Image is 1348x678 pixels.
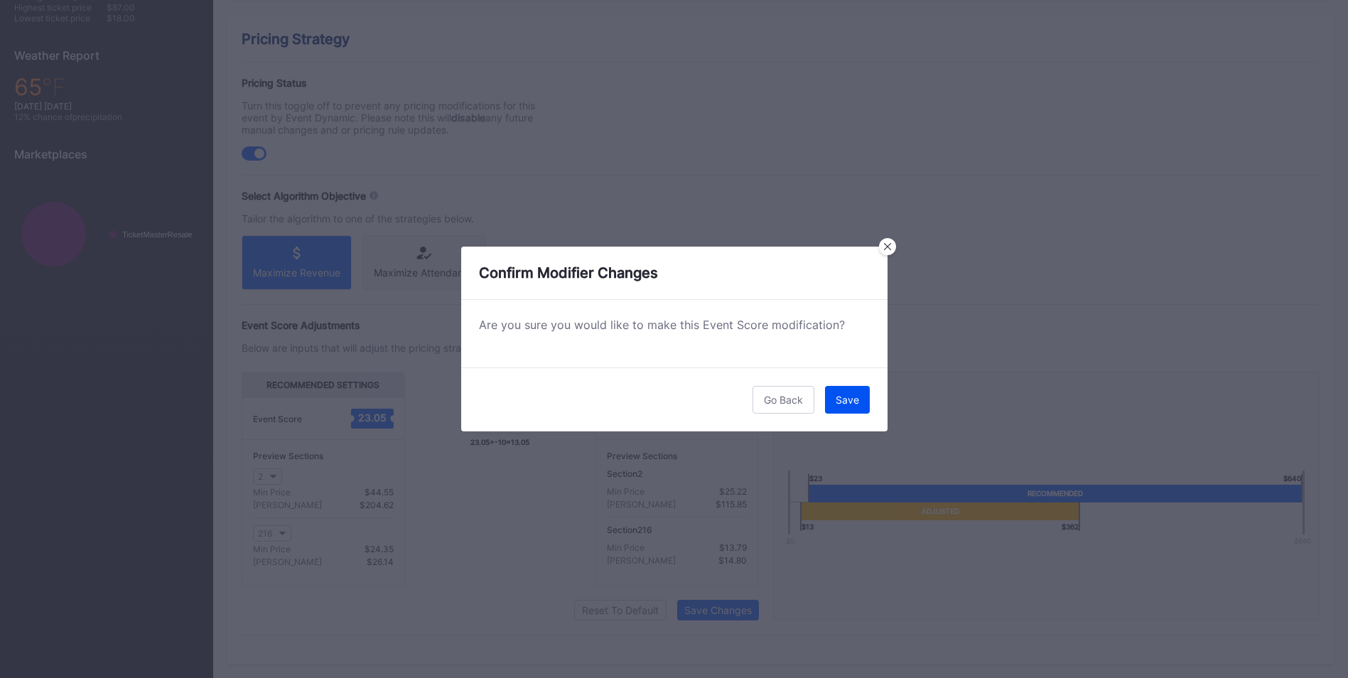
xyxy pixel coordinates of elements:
div: Are you sure you would like to make this Event Score modification? [479,318,870,332]
div: Go Back [764,394,803,406]
div: Confirm Modifier Changes [461,247,888,300]
div: Save [836,394,859,406]
button: Save [825,386,870,414]
button: Go Back [753,386,814,414]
